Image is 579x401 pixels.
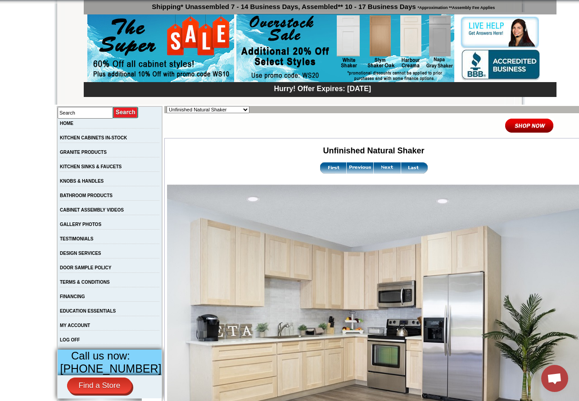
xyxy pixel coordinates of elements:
[60,150,107,155] a: GRANITE PRODUCTS
[60,309,116,313] a: EDUCATION ESSENTIALS
[60,236,93,241] a: TESTIMONIALS
[60,294,85,299] a: FINANCING
[60,135,127,140] a: KITCHEN CABINETS IN-STOCK
[60,280,110,285] a: TERMS & CONDITIONS
[541,365,568,392] a: Open chat
[67,378,132,394] a: Find a Store
[113,106,139,119] input: Submit
[60,222,101,227] a: GALLERY PHOTOS
[60,337,80,342] a: LOG OFF
[60,251,101,256] a: DESIGN SERVICES
[60,207,124,212] a: CABINET ASSEMBLY VIDEOS
[60,121,73,126] a: HOME
[60,164,122,169] a: KITCHEN SINKS & FAUCETS
[71,350,130,362] span: Call us now:
[60,362,162,375] span: [PHONE_NUMBER]
[60,193,113,198] a: BATHROOM PRODUCTS
[60,265,111,270] a: DOOR SAMPLE POLICY
[416,3,495,10] span: *Approximation **Assembly Fee Applies
[60,323,90,328] a: MY ACCOUNT
[60,179,104,184] a: KNOBS & HANDLES
[88,83,556,93] div: Hurry! Offer Expires: [DATE]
